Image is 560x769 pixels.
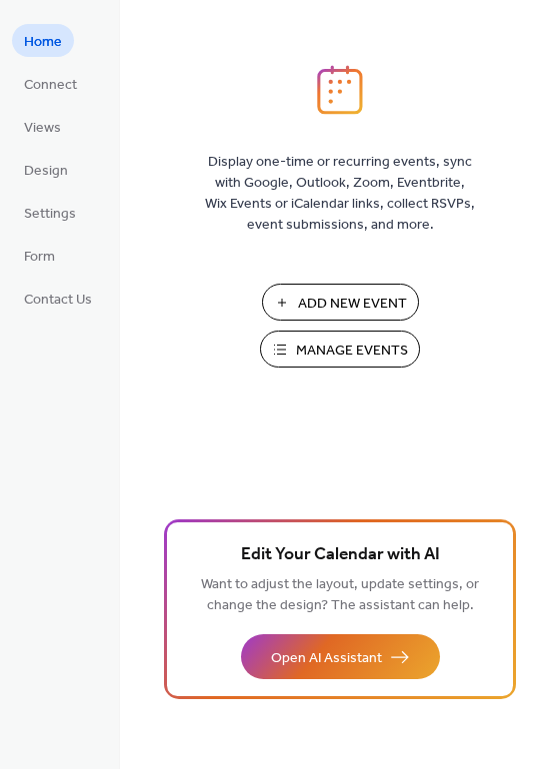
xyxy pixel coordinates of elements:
[271,648,382,669] span: Open AI Assistant
[24,161,68,182] span: Design
[317,65,363,115] img: logo_icon.svg
[24,290,92,311] span: Contact Us
[201,571,479,619] span: Want to adjust the layout, update settings, or change the design? The assistant can help.
[241,634,440,679] button: Open AI Assistant
[24,247,55,268] span: Form
[12,282,104,315] a: Contact Us
[262,284,419,321] button: Add New Event
[24,204,76,225] span: Settings
[296,341,408,362] span: Manage Events
[298,294,407,315] span: Add New Event
[12,239,67,272] a: Form
[260,331,420,368] button: Manage Events
[205,152,475,236] span: Display one-time or recurring events, sync with Google, Outlook, Zoom, Eventbrite, Wix Events or ...
[12,110,73,143] a: Views
[12,67,89,100] a: Connect
[241,541,440,569] span: Edit Your Calendar with AI
[12,153,80,186] a: Design
[12,24,74,57] a: Home
[24,118,61,139] span: Views
[12,196,88,229] a: Settings
[24,32,62,53] span: Home
[24,75,77,96] span: Connect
